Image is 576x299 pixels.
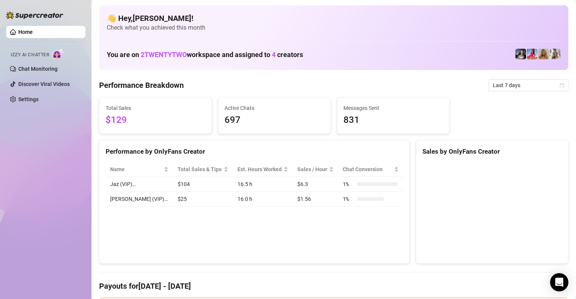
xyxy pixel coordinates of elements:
span: Check what you achieved this month [107,24,561,32]
span: calendar [560,83,564,87]
span: 4 [272,51,276,59]
div: Performance by OnlyFans Creator [106,146,403,157]
div: Open Intercom Messenger [550,273,568,291]
a: Discover Viral Videos [18,81,70,87]
span: Chat Conversion [343,165,393,173]
img: AI Chatter [52,48,64,59]
span: Sales / Hour [297,165,327,173]
span: Izzy AI Chatter [11,51,49,59]
span: 697 [225,113,324,127]
td: [PERSON_NAME] (VIP)… [106,192,173,207]
td: $104 [173,177,233,192]
h4: 👋 Hey, [PERSON_NAME] ! [107,13,561,24]
span: 2TWENTYTWO [141,51,187,59]
h1: You are on workspace and assigned to creators [107,51,303,59]
td: Jaz (VIP)… [106,177,173,192]
td: 16.0 h [233,192,293,207]
span: $129 [106,113,205,127]
a: Chat Monitoring [18,66,58,72]
th: Sales / Hour [293,162,338,177]
img: Maddie (Free) [515,49,526,59]
img: Jaz (VIP) [538,49,549,59]
span: Active Chats [225,104,324,112]
span: Total Sales & Tips [178,165,222,173]
img: Maddie (VIP) [527,49,537,59]
span: Name [110,165,162,173]
span: Total Sales [106,104,205,112]
a: Settings [18,96,39,102]
td: $6.3 [293,177,338,192]
div: Sales by OnlyFans Creator [422,146,562,157]
th: Name [106,162,173,177]
div: Est. Hours Worked [237,165,282,173]
span: Last 7 days [493,80,564,91]
span: 1 % [343,180,355,188]
img: Jaz (Free) [550,49,560,59]
span: 1 % [343,195,355,203]
img: logo-BBDzfeDw.svg [6,11,63,19]
td: 16.5 h [233,177,293,192]
th: Chat Conversion [338,162,403,177]
td: $25 [173,192,233,207]
a: Home [18,29,33,35]
h4: Performance Breakdown [99,80,184,91]
h4: Payouts for [DATE] - [DATE] [99,281,568,291]
span: 831 [343,113,443,127]
td: $1.56 [293,192,338,207]
span: Messages Sent [343,104,443,112]
th: Total Sales & Tips [173,162,233,177]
